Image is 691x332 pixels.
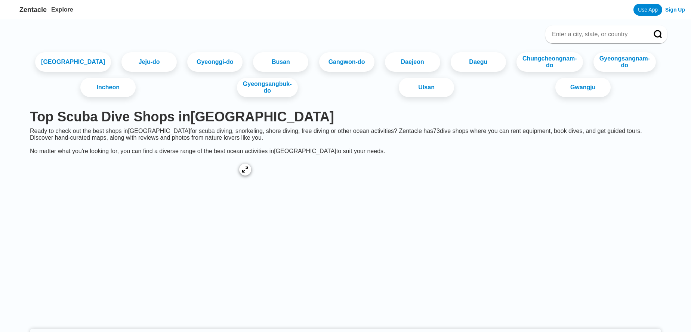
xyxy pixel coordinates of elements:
img: Zentacle logo [6,4,18,16]
span: Zentacle [19,6,47,14]
a: Explore [51,6,73,13]
a: Jeju-do [121,52,177,72]
a: Gyeongsangbuk-do [237,78,298,97]
a: Use App [633,4,662,16]
img: South Korea dive site map [30,161,254,273]
input: Enter a city, state, or country [551,31,643,38]
div: Ready to check out the best shops in [GEOGRAPHIC_DATA] for scuba diving, snorkeling, shore diving... [24,128,667,155]
a: Gwangju [555,78,611,97]
a: Gyeonggi-do [187,52,243,72]
a: Daejeon [385,52,440,72]
a: Ulsan [399,78,454,97]
a: Gangwon-do [319,52,374,72]
a: [GEOGRAPHIC_DATA] [35,52,111,72]
a: Gyeongsangnam-do [593,52,656,72]
a: Sign Up [665,7,685,13]
a: Daegu [451,52,506,72]
a: Incheon [80,78,136,97]
a: Chungcheongnam-do [516,52,583,72]
h1: Top Scuba Dive Shops in [GEOGRAPHIC_DATA] [30,109,661,125]
a: Busan [253,52,308,72]
a: South Korea dive site map [24,155,260,280]
a: Zentacle logoZentacle [6,4,47,16]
